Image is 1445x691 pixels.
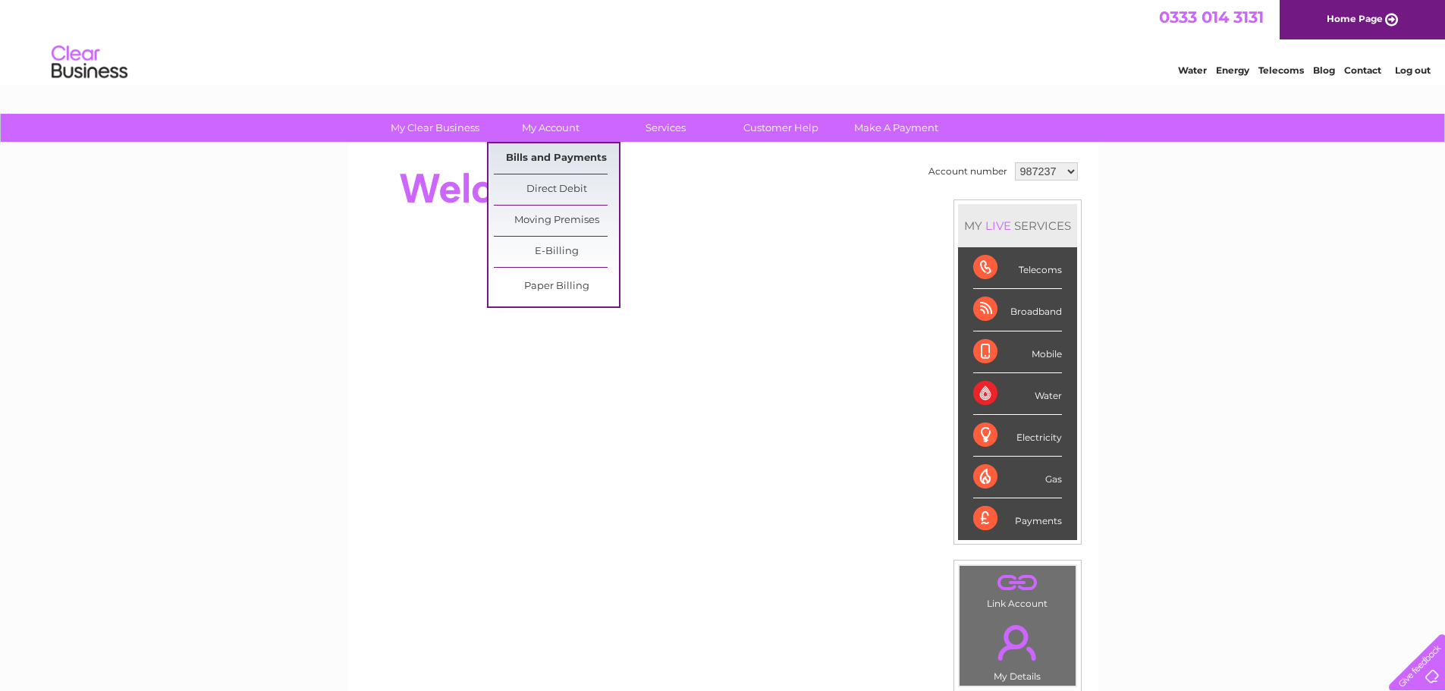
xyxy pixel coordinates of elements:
[1258,64,1304,76] a: Telecoms
[963,616,1072,669] a: .
[958,204,1077,247] div: MY SERVICES
[973,289,1062,331] div: Broadband
[1313,64,1335,76] a: Blog
[925,159,1011,184] td: Account number
[365,8,1082,74] div: Clear Business is a trading name of Verastar Limited (registered in [GEOGRAPHIC_DATA] No. 3667643...
[494,272,619,302] a: Paper Billing
[488,114,613,142] a: My Account
[959,612,1076,686] td: My Details
[372,114,498,142] a: My Clear Business
[959,565,1076,613] td: Link Account
[834,114,959,142] a: Make A Payment
[603,114,728,142] a: Services
[1216,64,1249,76] a: Energy
[973,247,1062,289] div: Telecoms
[973,373,1062,415] div: Water
[494,174,619,205] a: Direct Debit
[963,570,1072,596] a: .
[973,457,1062,498] div: Gas
[494,237,619,267] a: E-Billing
[1344,64,1381,76] a: Contact
[718,114,843,142] a: Customer Help
[1178,64,1207,76] a: Water
[1395,64,1431,76] a: Log out
[973,331,1062,373] div: Mobile
[973,415,1062,457] div: Electricity
[494,206,619,236] a: Moving Premises
[973,498,1062,539] div: Payments
[1159,8,1264,27] a: 0333 014 3131
[494,143,619,174] a: Bills and Payments
[51,39,128,86] img: logo.png
[982,218,1014,233] div: LIVE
